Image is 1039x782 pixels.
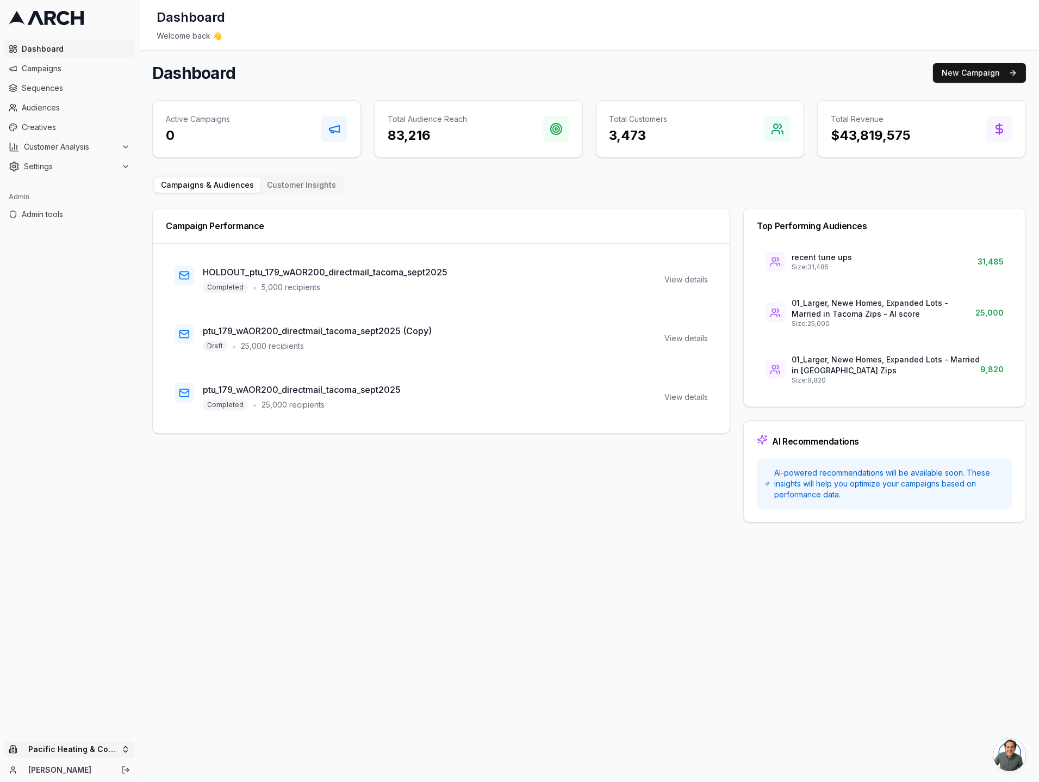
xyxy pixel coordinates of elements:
p: Size: 9,820 [792,376,980,385]
h3: 0 [166,127,230,144]
div: Welcome back 👋 [157,30,1022,41]
h3: $43,819,575 [831,127,911,144]
button: Settings [4,158,134,175]
a: Admin tools [4,206,134,223]
h3: 3,473 [609,127,668,144]
h3: 83,216 [388,127,467,144]
div: Top Performing Audiences [757,221,1012,230]
p: recent tune ups [792,252,852,263]
span: Sequences [22,83,130,94]
p: Total Customers [609,114,668,125]
h3: ptu_179_wAOR200_directmail_tacoma_sept2025 [203,383,401,396]
span: Audiences [22,102,130,113]
span: Admin tools [22,209,130,220]
span: 9,820 [980,364,1004,375]
p: Total Revenue [831,114,911,125]
div: View details [664,392,708,403]
a: [PERSON_NAME] [28,765,109,775]
h3: HOLDOUT_ptu_179_wAOR200_directmail_tacoma_sept2025 [203,266,447,279]
button: Campaigns & Audiences [154,177,260,193]
span: • [252,398,257,411]
p: Total Audience Reach [388,114,467,125]
div: Open chat [993,738,1026,771]
div: Campaign Performance [166,221,717,230]
p: Size: 31,485 [792,263,852,272]
a: Sequences [4,79,134,97]
span: Dashboard [22,44,130,54]
p: 01_Larger, Newe Homes, Expanded Lots - Married in Tacoma Zips - AI score [792,298,975,319]
button: Log out [118,762,133,778]
p: Active Campaigns [166,114,230,125]
p: 01_Larger, Newe Homes, Expanded Lots - Married in [GEOGRAPHIC_DATA] Zips [792,354,980,376]
span: Creatives [22,122,130,133]
span: Draft [203,341,227,352]
span: Settings [24,161,117,172]
h3: ptu_179_wAOR200_directmail_tacoma_sept2025 (Copy) [203,324,432,337]
div: Admin [4,188,134,206]
a: Creatives [4,119,134,136]
span: Customer Analysis [24,141,117,152]
span: 25,000 recipients [262,399,325,410]
span: Pacific Heating & Cooling [28,744,117,754]
span: • [232,340,237,353]
a: Audiences [4,99,134,116]
span: AI-powered recommendations will be available soon. These insights will help you optimize your cam... [774,467,1004,500]
button: Pacific Heating & Cooling [4,741,134,758]
span: Completed [203,399,248,410]
a: Campaigns [4,60,134,77]
span: • [252,281,257,294]
button: Customer Insights [260,177,343,193]
span: Completed [203,282,248,293]
span: 5,000 recipients [262,282,320,293]
span: 31,485 [978,256,1004,267]
div: View details [664,333,708,344]
span: Campaigns [22,63,130,74]
div: View details [664,274,708,285]
h1: Dashboard [157,9,225,26]
button: New Campaign [933,63,1026,83]
div: AI Recommendations [772,437,859,446]
button: Customer Analysis [4,138,134,156]
a: Dashboard [4,40,134,58]
p: Size: 25,000 [792,319,975,328]
span: 25,000 recipients [241,341,304,352]
span: 25,000 [975,307,1004,318]
h1: Dashboard [152,63,235,83]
